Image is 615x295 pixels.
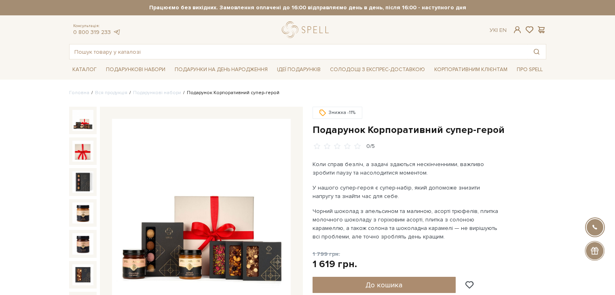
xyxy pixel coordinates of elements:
p: Коли справ безліч, а задачі здаються нескінченними, важливо зробити паузу та насолодитися моментом. [313,160,502,177]
input: Пошук товару у каталозі [70,44,527,59]
span: 1 799 грн. [313,251,340,257]
img: Подарунок Корпоративний супер-герой [72,171,93,192]
a: 0 800 319 233 [73,29,111,36]
img: Подарунок Корпоративний супер-герой [72,110,93,131]
div: Ук [490,27,507,34]
a: telegram [113,29,121,36]
img: Подарунок Корпоративний супер-герой [72,264,93,285]
button: Пошук товару у каталозі [527,44,546,59]
a: Корпоративним клієнтам [431,63,511,76]
a: En [499,27,507,34]
a: Вся продукція [95,90,127,96]
a: Ідеї подарунків [274,63,324,76]
a: Подарунки на День народження [171,63,271,76]
img: Подарунок Корпоративний супер-герой [72,202,93,223]
p: Чорний шоколад з апельсином та малиною, асорті трюфелів, плитка молочного шоколаду з горіховим ас... [313,207,502,241]
a: Подарункові набори [133,90,181,96]
span: Консультація: [73,23,121,29]
button: До кошика [313,277,456,293]
a: Солодощі з експрес-доставкою [327,63,428,76]
div: 0/5 [366,143,375,150]
img: Подарунок Корпоративний супер-герой [72,233,93,254]
img: Подарунок Корпоративний супер-герой [72,141,93,162]
div: Знижка -11% [313,107,362,119]
a: Каталог [69,63,100,76]
span: До кошика [366,280,402,289]
a: Головна [69,90,89,96]
a: Про Spell [514,63,546,76]
strong: Працюємо без вихідних. Замовлення оплачені до 16:00 відправляємо день в день, після 16:00 - насту... [69,4,546,11]
div: 1 619 грн. [313,258,357,270]
p: У нашого супер-героя є супер-набір, який допоможе знизити напругу та знайти час для себе. [313,183,502,200]
a: logo [282,21,332,38]
li: Подарунок Корпоративний супер-герой [181,89,279,97]
h1: Подарунок Корпоративний супер-герой [313,124,546,136]
span: | [497,27,498,34]
a: Подарункові набори [103,63,169,76]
